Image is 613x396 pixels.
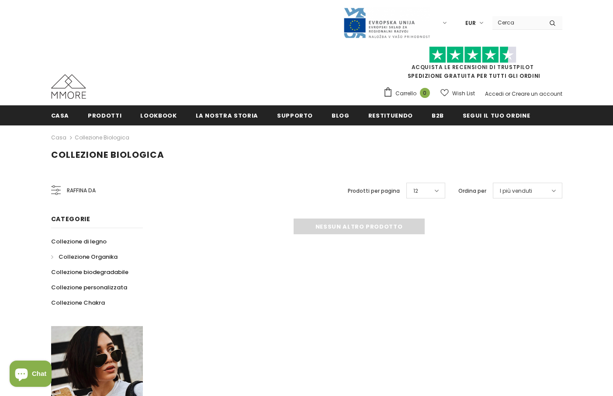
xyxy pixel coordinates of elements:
[332,111,350,120] span: Blog
[429,46,516,63] img: Fidati di Pilot Stars
[196,105,258,125] a: La nostra storia
[458,187,486,195] label: Ordina per
[51,132,66,143] a: Casa
[51,111,69,120] span: Casa
[7,361,54,389] inbox-online-store-chat: Shopify online store chat
[368,105,413,125] a: Restituendo
[492,16,543,29] input: Search Site
[505,90,510,97] span: or
[51,249,118,264] a: Collezione Organika
[277,111,313,120] span: supporto
[51,295,105,310] a: Collezione Chakra
[51,268,128,276] span: Collezione biodegradabile
[412,63,534,71] a: Acquista le recensioni di TrustPilot
[277,105,313,125] a: supporto
[383,87,434,100] a: Carrello 0
[395,89,416,98] span: Carrello
[51,74,86,99] img: Casi MMORE
[51,149,164,161] span: Collezione biologica
[368,111,413,120] span: Restituendo
[463,111,530,120] span: Segui il tuo ordine
[440,86,475,101] a: Wish List
[51,234,107,249] a: Collezione di legno
[51,264,128,280] a: Collezione biodegradabile
[383,50,562,80] span: SPEDIZIONE GRATUITA PER TUTTI GLI ORDINI
[67,186,96,195] span: Raffina da
[140,111,177,120] span: Lookbook
[420,88,430,98] span: 0
[463,105,530,125] a: Segui il tuo ordine
[348,187,400,195] label: Prodotti per pagina
[343,19,430,26] a: Javni Razpis
[452,89,475,98] span: Wish List
[51,237,107,246] span: Collezione di legno
[485,90,504,97] a: Accedi
[343,7,430,39] img: Javni Razpis
[196,111,258,120] span: La nostra storia
[51,283,127,292] span: Collezione personalizzata
[512,90,562,97] a: Creare un account
[500,187,532,195] span: I più venduti
[59,253,118,261] span: Collezione Organika
[88,111,121,120] span: Prodotti
[140,105,177,125] a: Lookbook
[432,111,444,120] span: B2B
[51,280,127,295] a: Collezione personalizzata
[332,105,350,125] a: Blog
[465,19,476,28] span: EUR
[51,105,69,125] a: Casa
[413,187,418,195] span: 12
[51,299,105,307] span: Collezione Chakra
[88,105,121,125] a: Prodotti
[51,215,90,223] span: Categorie
[75,134,129,141] a: Collezione biologica
[432,105,444,125] a: B2B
